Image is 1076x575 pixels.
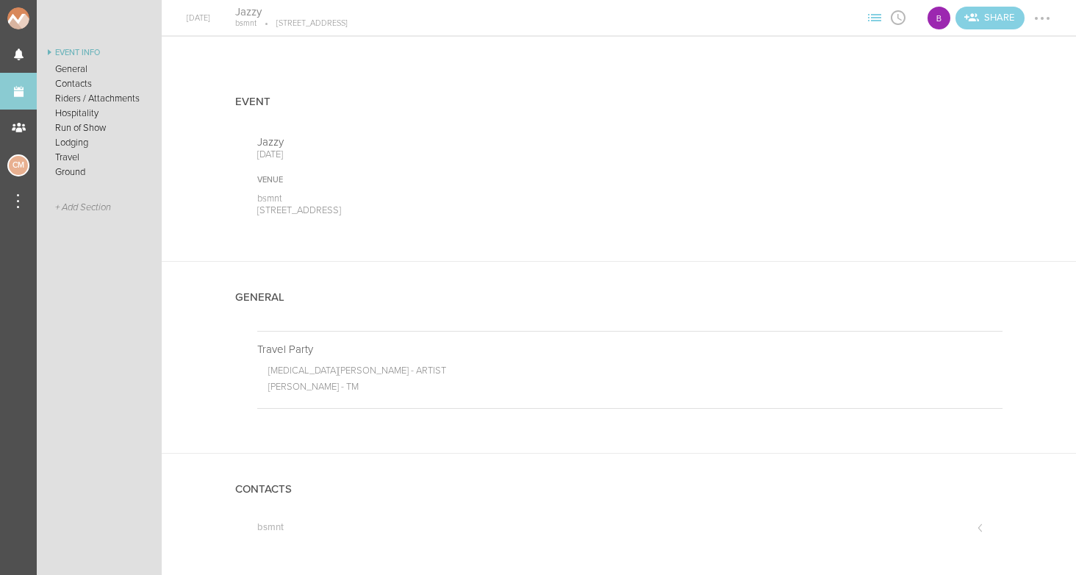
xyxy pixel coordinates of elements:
div: Charlie McGinley [7,154,29,176]
a: Run of Show [37,121,162,135]
div: bsmnt [926,5,952,31]
p: [MEDICAL_DATA][PERSON_NAME] - ARTIST [268,365,1003,381]
p: [STREET_ADDRESS] [257,18,348,29]
a: Hospitality [37,106,162,121]
div: B [926,5,952,31]
p: Jazzy [257,135,598,149]
a: Contacts [37,76,162,91]
p: bsmnt [235,18,257,29]
p: Travel Party [257,343,1003,356]
div: Venue [257,175,598,185]
a: Riders / Attachments [37,91,162,106]
span: + Add Section [55,202,111,213]
p: bsmnt [257,193,598,204]
span: View Itinerary [886,12,910,21]
img: NOMAD [7,7,90,29]
h4: Jazzy [235,5,348,19]
a: Invite teams to the Event [955,7,1025,29]
p: [DATE] [257,149,598,160]
h4: Contacts [235,483,292,496]
a: Ground [37,165,162,179]
a: Event Info [37,44,162,62]
span: View Sections [863,12,886,21]
a: Travel [37,150,162,165]
h4: General [235,291,284,304]
h5: bsmnt [257,523,284,532]
p: [PERSON_NAME] - TM [268,381,1003,397]
div: Share [955,7,1025,29]
h4: Event [235,96,270,108]
p: [STREET_ADDRESS] [257,204,598,216]
a: General [37,62,162,76]
a: Lodging [37,135,162,150]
